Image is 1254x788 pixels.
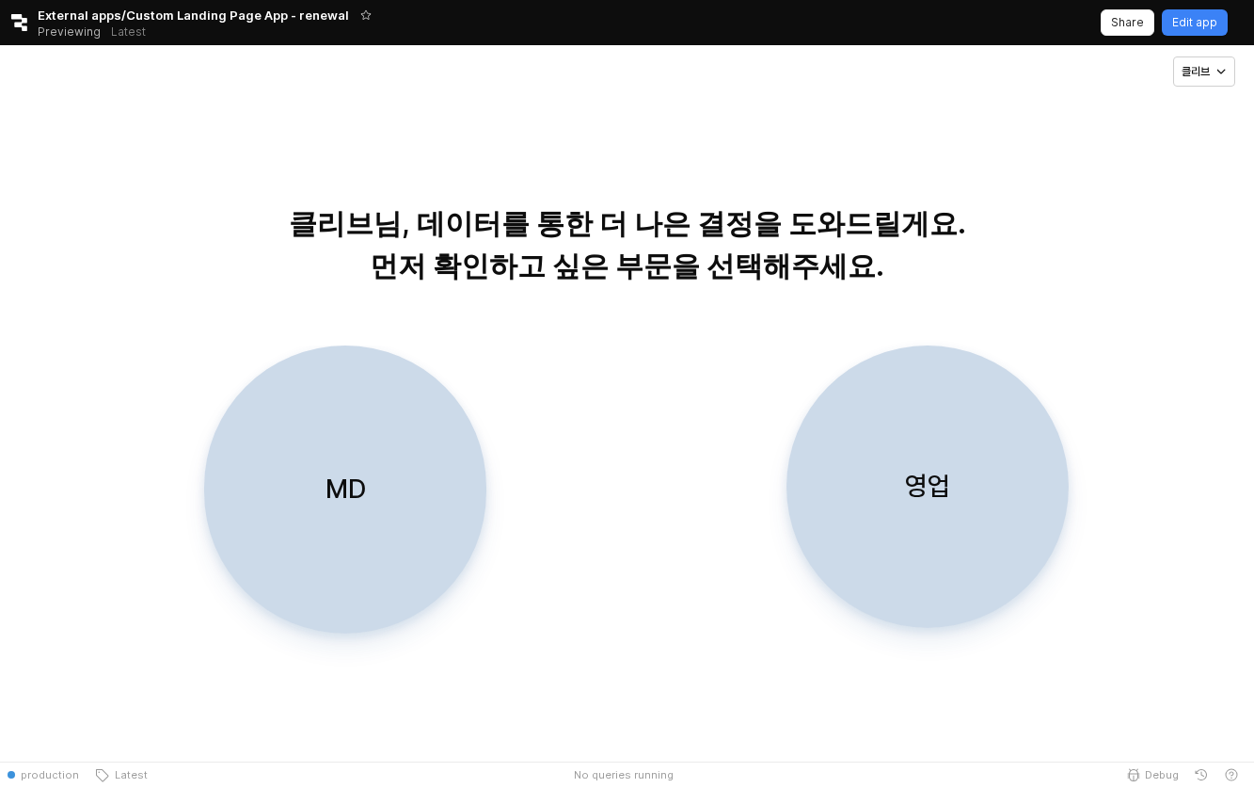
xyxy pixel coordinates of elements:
button: History [1186,762,1216,788]
button: Help [1216,762,1246,788]
span: No queries running [574,767,674,782]
p: 클리브 [1182,64,1210,79]
span: Latest [109,767,148,782]
span: Previewing [38,23,101,41]
span: External apps/Custom Landing Page App - renewal [38,6,349,24]
button: Add app to favorites [357,6,375,24]
p: 클리브님, 데이터를 통한 더 나은 결정을 도와드릴게요. 먼저 확인하고 싶은 부문을 선택해주세요. [147,202,1107,287]
button: Debug [1119,762,1186,788]
span: Debug [1145,767,1179,782]
button: Latest [87,762,155,788]
button: Releases and History [101,19,156,45]
button: Share app [1101,9,1154,36]
span: production [21,767,79,782]
button: 영업 [786,346,1069,628]
p: MD [325,472,365,507]
p: Edit app [1172,15,1217,30]
button: 클리브 [1173,56,1235,87]
p: Latest [111,24,146,40]
button: MD [204,346,486,634]
p: 영업 [905,469,950,504]
button: Edit app [1162,9,1228,36]
p: Share [1111,15,1144,30]
div: Previewing Latest [38,19,156,45]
